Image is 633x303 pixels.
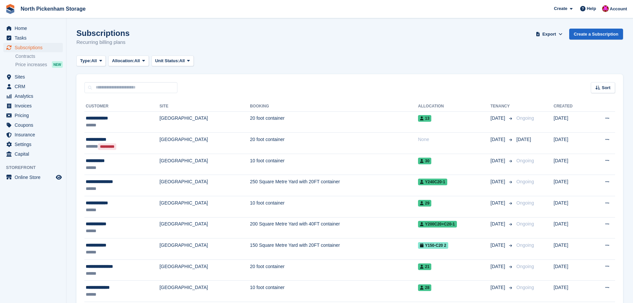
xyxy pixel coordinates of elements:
[15,149,54,159] span: Capital
[3,173,63,182] a: menu
[554,217,589,238] td: [DATE]
[15,140,54,149] span: Settings
[3,140,63,149] a: menu
[159,281,250,302] td: [GEOGRAPHIC_DATA]
[535,29,564,40] button: Export
[418,136,490,143] div: None
[602,5,609,12] img: Dylan Taylor
[490,284,506,291] span: [DATE]
[159,196,250,218] td: [GEOGRAPHIC_DATA]
[159,217,250,238] td: [GEOGRAPHIC_DATA]
[490,263,506,270] span: [DATE]
[250,133,418,154] td: 20 foot container
[250,217,418,238] td: 200 Square Metre Yard with 40FT container
[15,173,54,182] span: Online Store
[3,101,63,110] a: menu
[159,154,250,175] td: [GEOGRAPHIC_DATA]
[179,58,185,64] span: All
[490,221,506,227] span: [DATE]
[159,133,250,154] td: [GEOGRAPHIC_DATA]
[6,164,66,171] span: Storefront
[15,62,47,68] span: Price increases
[516,264,534,269] span: Ongoing
[76,29,130,38] h1: Subscriptions
[516,242,534,248] span: Ongoing
[3,33,63,43] a: menu
[250,111,418,133] td: 20 foot container
[418,200,431,207] span: 29
[152,56,194,67] button: Unit Status: All
[159,238,250,260] td: [GEOGRAPHIC_DATA]
[490,136,506,143] span: [DATE]
[52,61,63,68] div: NEW
[3,120,63,130] a: menu
[76,56,106,67] button: Type: All
[3,72,63,81] a: menu
[250,281,418,302] td: 10 foot container
[418,284,431,291] span: 28
[159,101,250,112] th: Site
[418,101,490,112] th: Allocation
[610,6,627,12] span: Account
[159,111,250,133] td: [GEOGRAPHIC_DATA]
[490,200,506,207] span: [DATE]
[554,111,589,133] td: [DATE]
[554,175,589,196] td: [DATE]
[490,101,514,112] th: Tenancy
[112,58,134,64] span: Allocation:
[516,200,534,206] span: Ongoing
[554,196,589,218] td: [DATE]
[3,82,63,91] a: menu
[516,285,534,290] span: Ongoing
[55,173,63,181] a: Preview store
[15,82,54,91] span: CRM
[490,157,506,164] span: [DATE]
[3,149,63,159] a: menu
[569,29,623,40] a: Create a Subscription
[516,137,531,142] span: [DATE]
[490,242,506,249] span: [DATE]
[418,115,431,122] span: 13
[554,101,589,112] th: Created
[80,58,91,64] span: Type:
[554,238,589,260] td: [DATE]
[159,175,250,196] td: [GEOGRAPHIC_DATA]
[554,154,589,175] td: [DATE]
[159,259,250,281] td: [GEOGRAPHIC_DATA]
[418,221,457,227] span: Y200C20+C20-1
[3,130,63,139] a: menu
[15,24,54,33] span: Home
[84,101,159,112] th: Customer
[554,133,589,154] td: [DATE]
[250,238,418,260] td: 150 Square Metre Yard with 20FT container
[418,158,431,164] span: 30
[490,178,506,185] span: [DATE]
[15,91,54,101] span: Analytics
[250,101,418,112] th: Booking
[3,24,63,33] a: menu
[554,281,589,302] td: [DATE]
[15,61,63,68] a: Price increases NEW
[155,58,179,64] span: Unit Status:
[5,4,15,14] img: stora-icon-8386f47178a22dfd0bd8f6a31ec36ba5ce8667c1dd55bd0f319d3a0aa187defe.svg
[15,43,54,52] span: Subscriptions
[3,43,63,52] a: menu
[250,175,418,196] td: 250 Square Metre Yard with 20FT container
[250,196,418,218] td: 10 foot container
[76,39,130,46] p: Recurring billing plans
[15,72,54,81] span: Sites
[554,259,589,281] td: [DATE]
[250,259,418,281] td: 20 foot container
[587,5,596,12] span: Help
[15,120,54,130] span: Coupons
[250,154,418,175] td: 10 foot container
[602,84,610,91] span: Sort
[15,33,54,43] span: Tasks
[15,111,54,120] span: Pricing
[15,130,54,139] span: Insurance
[134,58,140,64] span: All
[490,115,506,122] span: [DATE]
[418,179,447,185] span: Y240C20-1
[516,179,534,184] span: Ongoing
[15,101,54,110] span: Invoices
